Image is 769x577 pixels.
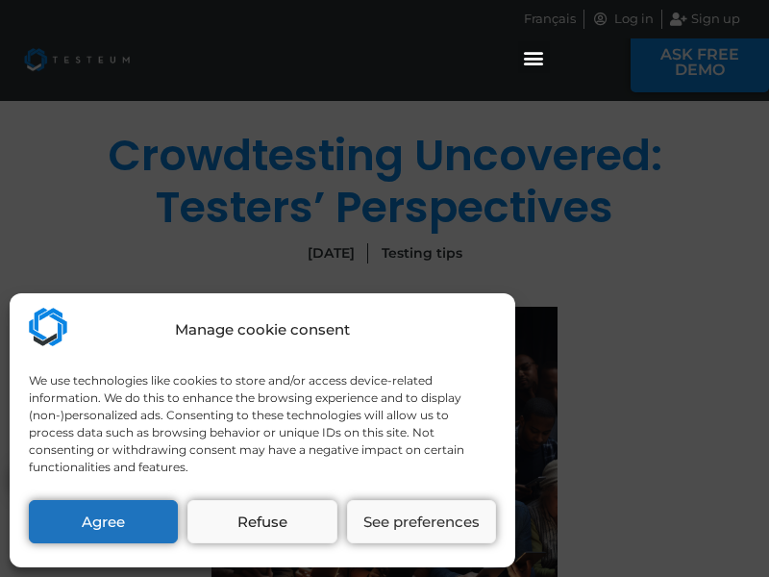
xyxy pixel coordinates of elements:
div: Menu Toggle [518,41,550,73]
div: Manage cookie consent [175,319,350,341]
div: We use technologies like cookies to store and/or access device-related information. We do this to... [29,372,494,476]
button: Refuse [187,500,336,543]
img: Testeum.com - Application crowdtesting platform [29,308,67,346]
button: Agree [29,500,178,543]
button: See preferences [347,500,496,543]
